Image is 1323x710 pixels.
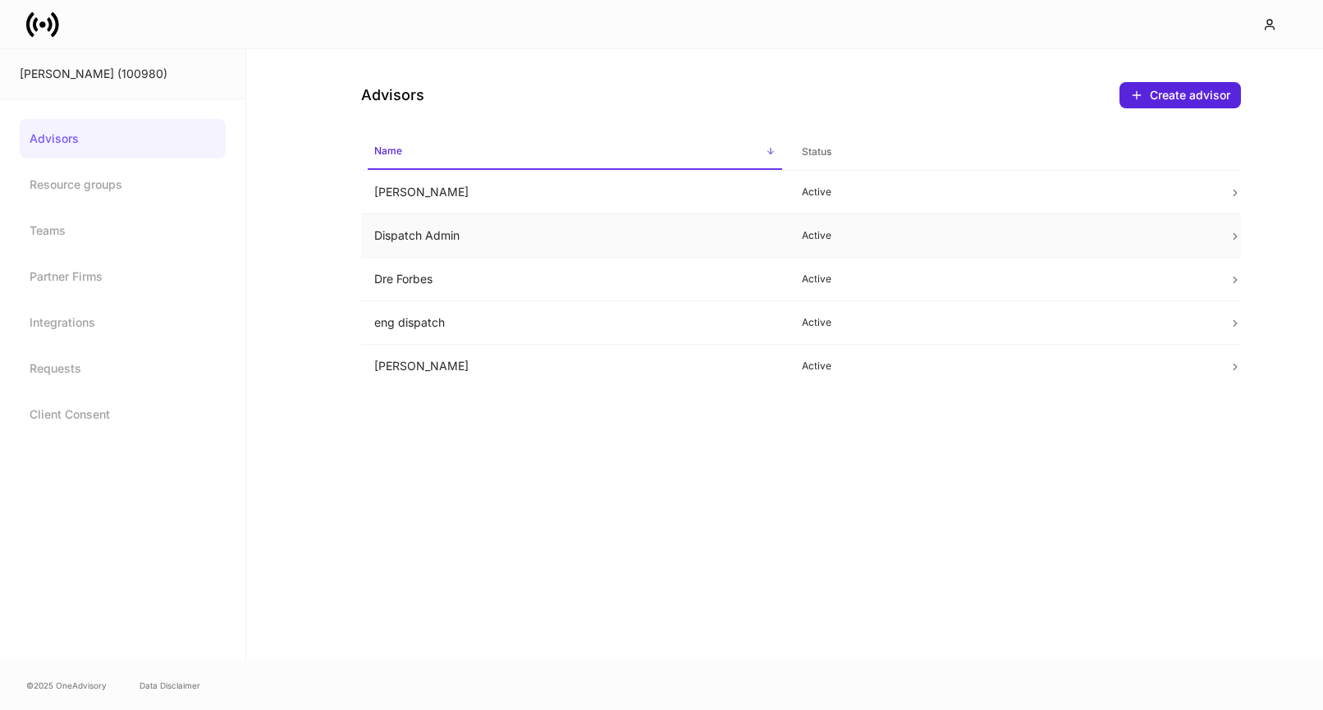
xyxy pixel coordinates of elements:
a: Resource groups [20,165,226,204]
td: eng dispatch [361,301,789,345]
p: Active [802,186,1203,199]
td: [PERSON_NAME] [361,345,789,388]
span: Status [795,135,1210,169]
p: Active [802,273,1203,286]
a: Advisors [20,119,226,158]
p: Active [802,316,1203,329]
td: Dre Forbes [361,258,789,301]
button: Create advisor [1119,82,1241,108]
p: Active [802,360,1203,373]
h6: Status [802,144,831,159]
span: Name [368,135,782,170]
a: Integrations [20,303,226,342]
td: [PERSON_NAME] [361,171,789,214]
td: Dispatch Admin [361,214,789,258]
a: Requests [20,349,226,388]
a: Partner Firms [20,257,226,296]
h4: Advisors [361,85,424,105]
div: Create advisor [1150,87,1230,103]
h6: Name [374,143,402,158]
a: Teams [20,211,226,250]
a: Data Disclaimer [140,679,200,692]
span: © 2025 OneAdvisory [26,679,107,692]
div: [PERSON_NAME] (100980) [20,66,226,82]
a: Client Consent [20,395,226,434]
p: Active [802,229,1203,242]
